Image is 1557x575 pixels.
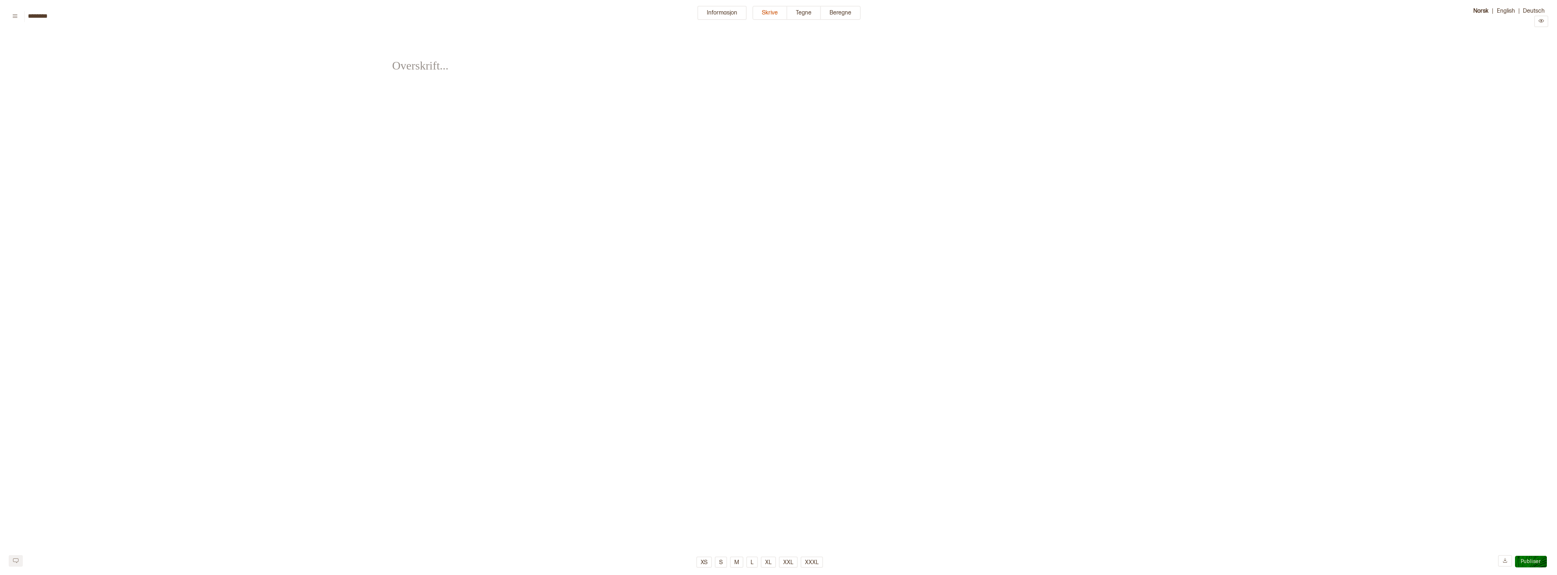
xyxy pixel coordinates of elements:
[1493,6,1519,16] button: English
[746,557,758,568] button: L
[1534,18,1548,25] a: Preview
[696,557,712,568] button: XS
[1521,558,1541,564] span: Publiser
[1534,16,1548,27] button: Preview
[715,557,727,568] button: S
[730,557,743,568] button: M
[821,6,861,27] a: Beregne
[779,557,798,568] button: XXL
[1470,6,1492,16] button: Norsk
[787,6,821,27] a: Tegne
[752,6,787,20] button: Skrive
[787,6,821,20] button: Tegne
[752,6,787,27] a: Skrive
[1515,556,1547,567] button: Publiser
[821,6,861,20] button: Beregne
[1519,6,1548,16] button: Deutsch
[761,557,776,568] button: XL
[1458,6,1548,27] div: | |
[801,557,823,568] button: XXXL
[697,6,747,20] button: Informasjon
[1539,18,1544,24] svg: Preview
